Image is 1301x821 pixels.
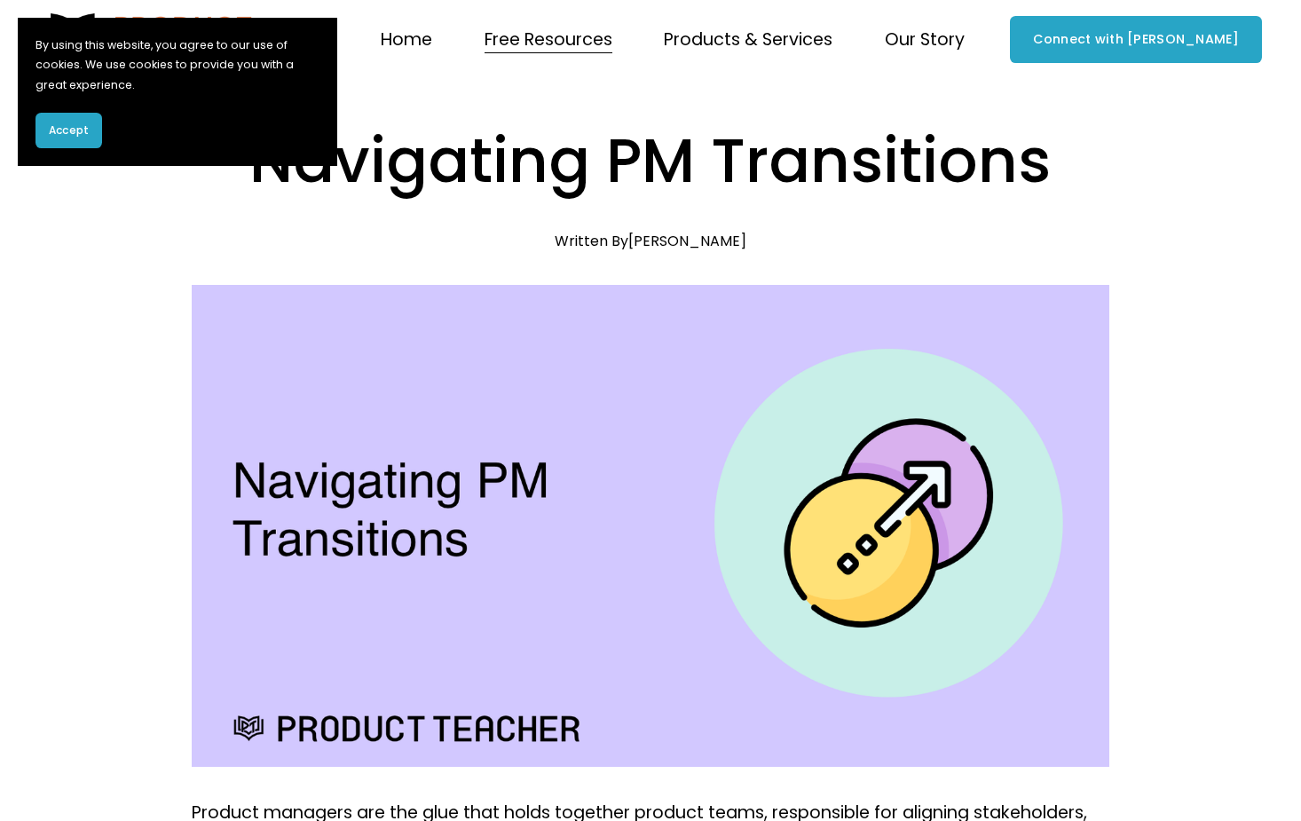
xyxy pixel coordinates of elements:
[885,24,965,55] span: Our Story
[555,233,746,249] div: Written By
[18,18,337,166] section: Cookie banner
[381,22,432,57] a: Home
[664,22,832,57] a: folder dropdown
[1010,16,1262,62] a: Connect with [PERSON_NAME]
[49,122,89,138] span: Accept
[39,13,256,67] img: Product Teacher
[485,22,612,57] a: folder dropdown
[35,113,102,148] button: Accept
[35,36,319,95] p: By using this website, you agree to our use of cookies. We use cookies to provide you with a grea...
[192,118,1109,203] h1: Navigating PM Transitions
[885,22,965,57] a: folder dropdown
[664,24,832,55] span: Products & Services
[628,231,746,251] a: [PERSON_NAME]
[485,24,612,55] span: Free Resources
